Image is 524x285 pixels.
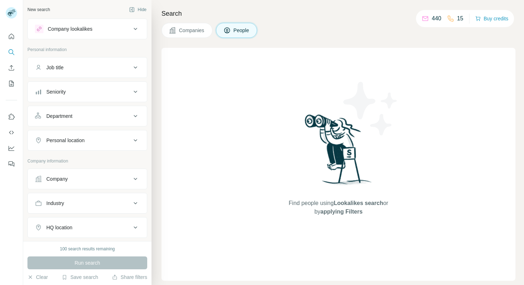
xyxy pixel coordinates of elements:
[302,112,376,192] img: Surfe Illustration - Woman searching with binoculars
[6,157,17,170] button: Feedback
[27,6,50,13] div: New search
[124,4,151,15] button: Hide
[432,14,441,23] p: 440
[28,132,147,149] button: Personal location
[46,112,72,120] div: Department
[28,219,147,236] button: HQ location
[46,224,72,231] div: HQ location
[28,83,147,100] button: Seniority
[6,142,17,155] button: Dashboard
[62,274,98,281] button: Save search
[475,14,508,24] button: Buy credits
[46,64,63,71] div: Job title
[46,200,64,207] div: Industry
[48,25,92,32] div: Company lookalikes
[320,209,363,215] span: applying Filters
[112,274,147,281] button: Share filters
[46,175,68,182] div: Company
[27,46,147,53] p: Personal information
[233,27,250,34] span: People
[161,9,515,19] h4: Search
[457,14,463,23] p: 15
[6,110,17,123] button: Use Surfe on LinkedIn
[46,137,84,144] div: Personal location
[28,195,147,212] button: Industry
[179,27,205,34] span: Companies
[339,76,403,141] img: Surfe Illustration - Stars
[281,199,395,216] span: Find people using or by
[28,170,147,187] button: Company
[28,107,147,125] button: Department
[27,274,48,281] button: Clear
[6,77,17,90] button: My lists
[46,88,66,95] div: Seniority
[6,61,17,74] button: Enrich CSV
[27,158,147,164] p: Company information
[60,246,115,252] div: 100 search results remaining
[28,20,147,37] button: Company lookalikes
[6,30,17,43] button: Quick start
[6,46,17,59] button: Search
[6,126,17,139] button: Use Surfe API
[28,59,147,76] button: Job title
[334,200,383,206] span: Lookalikes search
